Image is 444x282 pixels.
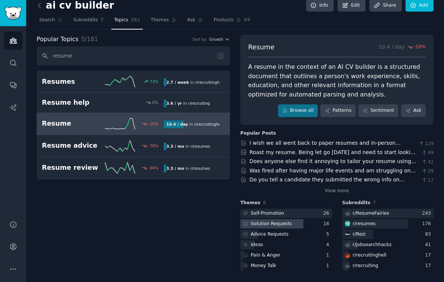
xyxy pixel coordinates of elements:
[42,163,103,172] h2: Resume review
[326,231,332,238] div: 5
[418,141,434,147] span: 129
[425,252,434,259] div: 17
[342,219,434,229] a: resumesr/resumes176
[240,261,332,270] a: Money Talk1
[37,14,65,30] a: Search
[251,221,292,227] div: Solution Requests
[251,252,280,259] div: Pain & Anger
[345,252,350,258] img: recruitinghell
[421,159,434,166] span: 42
[345,232,350,237] img: Rezi
[37,157,230,179] a: Resume review-94%3.3 / moin r/resumes
[148,14,179,30] a: Themes
[42,119,103,128] h2: Resume
[422,221,434,227] div: 176
[326,252,332,259] div: 1
[240,209,332,218] a: Self-Promotion26
[166,122,188,126] b: 10.4 / day
[320,104,355,117] a: Patterns
[425,231,434,238] div: 83
[185,14,206,30] a: Ask
[81,36,98,43] span: 5 / 181
[195,80,224,85] span: r/ recruitinghell
[42,141,103,150] h2: Resume advice
[425,263,434,269] div: 17
[345,221,350,226] img: resumes
[342,230,434,239] a: Rezir/Rezi83
[166,144,184,148] b: 3.3 / mo
[166,166,184,171] b: 3.3 / mo
[326,242,332,248] div: 4
[151,17,169,24] span: Themes
[244,17,250,24] span: 84
[166,80,189,85] b: 2.7 / week
[250,177,405,190] a: Do you tell a candidate they submitted the wrong info on resume
[150,79,158,84] div: 73 %
[248,62,426,99] div: A resume in the context of an AI CV builder is a structured document that outlines a person's wor...
[240,251,332,260] a: Pain & Anger1
[425,242,434,248] div: 41
[37,93,230,113] a: Resume help0%3.6 / yrin r/recruiting
[190,144,210,148] span: r/ resumes
[192,37,207,42] div: Sort by
[401,104,426,117] a: Ask
[323,221,332,227] div: 18
[71,14,106,30] a: Subreddits7
[342,261,434,270] a: r/recruiting17
[353,252,386,259] div: r/ recruitinghell
[187,17,195,24] span: Ask
[342,251,434,260] a: recruitinghellr/recruitinghell17
[240,240,332,249] a: Ideas4
[326,263,332,269] div: 1
[240,130,276,137] div: Popular Posts
[152,100,158,105] div: 0 %
[251,231,289,238] div: Advice Requests
[211,14,253,30] a: Products84
[421,177,434,184] span: 17
[131,17,141,24] span: 181
[353,231,366,238] div: r/ Rezi
[323,210,332,217] div: 26
[39,17,55,24] span: Search
[353,263,378,269] div: r/ recruiting
[373,200,376,205] span: 7
[421,168,434,175] span: 29
[190,166,210,171] span: r/ resumes
[422,210,434,217] div: 243
[251,242,263,248] div: Ideas
[240,219,332,229] a: Solution Requests18
[263,200,266,205] span: 6
[42,98,103,107] h2: Resume help
[325,188,349,194] a: View more
[250,140,401,154] a: I wish we all went back to paper resumes and in-person submissions.
[164,99,213,107] div: in
[209,37,223,42] span: Growth
[194,122,223,126] span: r/ recruitinghell
[37,35,78,44] span: Popular Topics
[188,101,210,105] span: r/ recruiting
[240,230,332,239] a: Advice Requests5
[251,210,284,217] div: Self-Promotion
[164,165,213,172] div: in
[148,165,158,171] div: -94 %
[358,104,398,117] a: Sentiment
[148,143,158,148] div: -78 %
[278,104,318,117] a: Browse all
[353,242,392,248] div: r/ jobsearchhacks
[342,209,434,218] a: r/ResumeFairies243
[148,121,158,126] div: -10 %
[4,7,22,20] img: GummySearch logo
[353,221,376,227] div: r/ resumes
[37,71,230,93] a: Resumes73%2.7 / weekin r/recruitinghell
[37,135,230,157] a: Resume advice-78%3.3 / moin r/resumes
[209,37,230,42] button: Growth
[240,200,260,206] span: Themes
[414,44,426,50] span: -10 %
[164,142,213,150] div: in
[421,150,434,156] span: 49
[73,17,98,24] span: Subreddits
[250,149,417,163] a: Roast my resume. Being let go [DATE] and need to start looking for a job 🙂
[378,43,426,52] p: 10.4 / day
[250,158,417,172] a: Does anyone else find it annoying to tailor your resume using chatgpt?
[353,210,389,217] div: r/ ResumeFairies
